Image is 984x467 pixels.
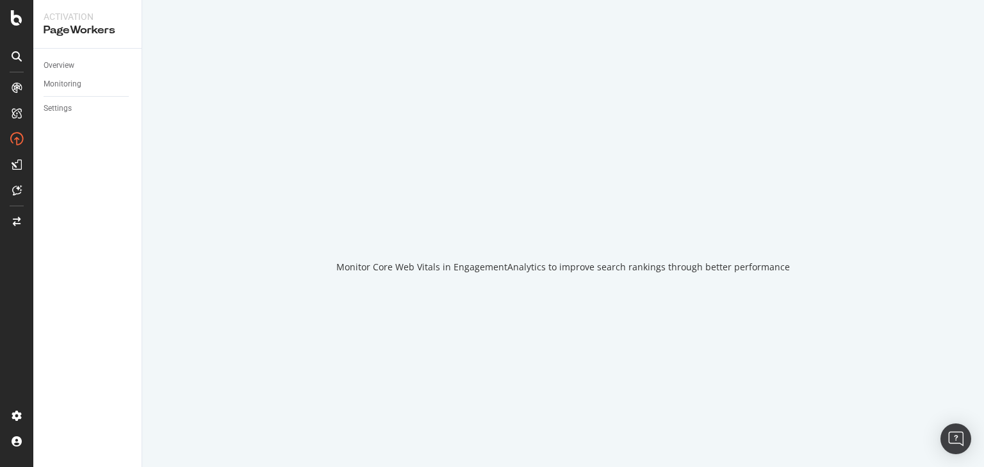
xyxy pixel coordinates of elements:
div: Open Intercom Messenger [940,423,971,454]
a: Monitoring [44,78,133,91]
div: Monitor Core Web Vitals in EngagementAnalytics to improve search rankings through better performance [336,261,790,274]
div: Activation [44,10,131,23]
div: Overview [44,59,74,72]
a: Settings [44,102,133,115]
div: Settings [44,102,72,115]
div: Monitoring [44,78,81,91]
div: animation [517,194,609,240]
a: Overview [44,59,133,72]
div: PageWorkers [44,23,131,38]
